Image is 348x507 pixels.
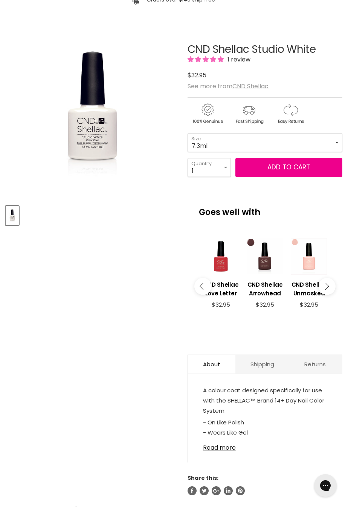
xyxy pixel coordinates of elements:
a: View product:CND Shellac Unmasked [291,275,327,301]
h1: CND Shellac Studio White [188,44,342,55]
span: $32.95 [256,301,274,309]
button: Add to cart [235,158,342,177]
span: Share this: [188,474,218,482]
a: CND Shellac [232,82,269,91]
a: About [188,355,235,373]
a: Read more [203,440,327,451]
a: Returns [289,355,341,373]
h3: CND Shellac Arrowhead [247,280,283,298]
a: Shipping [235,355,289,373]
aside: Share this: [188,475,342,495]
img: shipping.gif [229,102,269,125]
select: Quantity [188,158,231,177]
h3: CND Shellac Love Letter [203,280,239,298]
a: View product:CND Shellac Arrowhead [247,275,283,301]
span: 1 review [225,55,250,64]
iframe: Gorgias live chat messenger [310,472,340,499]
img: genuine.gif [188,102,227,125]
a: View product:CND Shellac Love Letter [203,275,239,301]
img: returns.gif [270,102,310,125]
span: See more from [188,82,269,91]
span: $32.95 [300,301,318,309]
p: - On Like Polish - Wears Like Gel - Off in Minutes - No Nail Damage* [203,417,327,459]
span: Add to cart [267,163,310,172]
h3: CND Shellac Unmasked [291,280,327,298]
span: 5.00 stars [188,55,225,64]
div: Product thumbnails [5,204,180,225]
p: Goes well with [199,196,331,221]
span: $32.95 [188,71,206,80]
img: CND Shellac Studio White [6,207,18,224]
button: CND Shellac Studio White [6,206,19,225]
p: A colour coat designed specifically for use with the SHELLAC™ Brand 14+ Day Nail Color System: [203,385,327,417]
span: $32.95 [212,301,230,309]
div: CND Shellac Studio White image. Click or Scroll to Zoom. [6,25,179,198]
